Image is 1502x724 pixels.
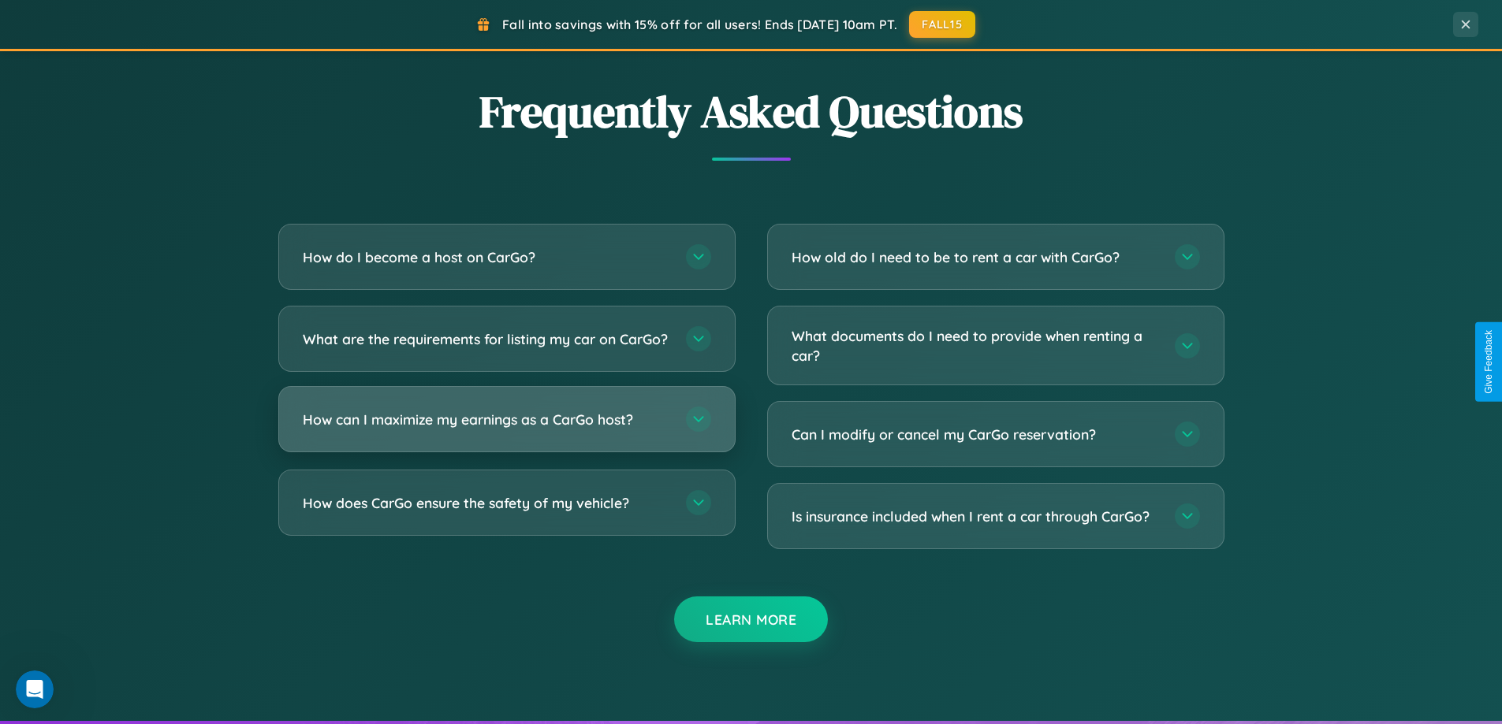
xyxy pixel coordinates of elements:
[792,247,1159,267] h3: How old do I need to be to rent a car with CarGo?
[303,329,670,349] h3: What are the requirements for listing my car on CarGo?
[303,493,670,513] h3: How does CarGo ensure the safety of my vehicle?
[16,670,54,708] iframe: Intercom live chat
[909,11,975,38] button: FALL15
[303,410,670,429] h3: How can I maximize my earnings as a CarGo host?
[303,247,670,267] h3: How do I become a host on CarGo?
[792,425,1159,444] h3: Can I modify or cancel my CarGo reservation?
[502,17,897,32] span: Fall into savings with 15% off for all users! Ends [DATE] 10am PT.
[1483,330,1494,394] div: Give Feedback
[792,326,1159,365] h3: What documents do I need to provide when renting a car?
[674,596,828,642] button: Learn More
[792,507,1159,526] h3: Is insurance included when I rent a car through CarGo?
[278,81,1224,142] h2: Frequently Asked Questions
